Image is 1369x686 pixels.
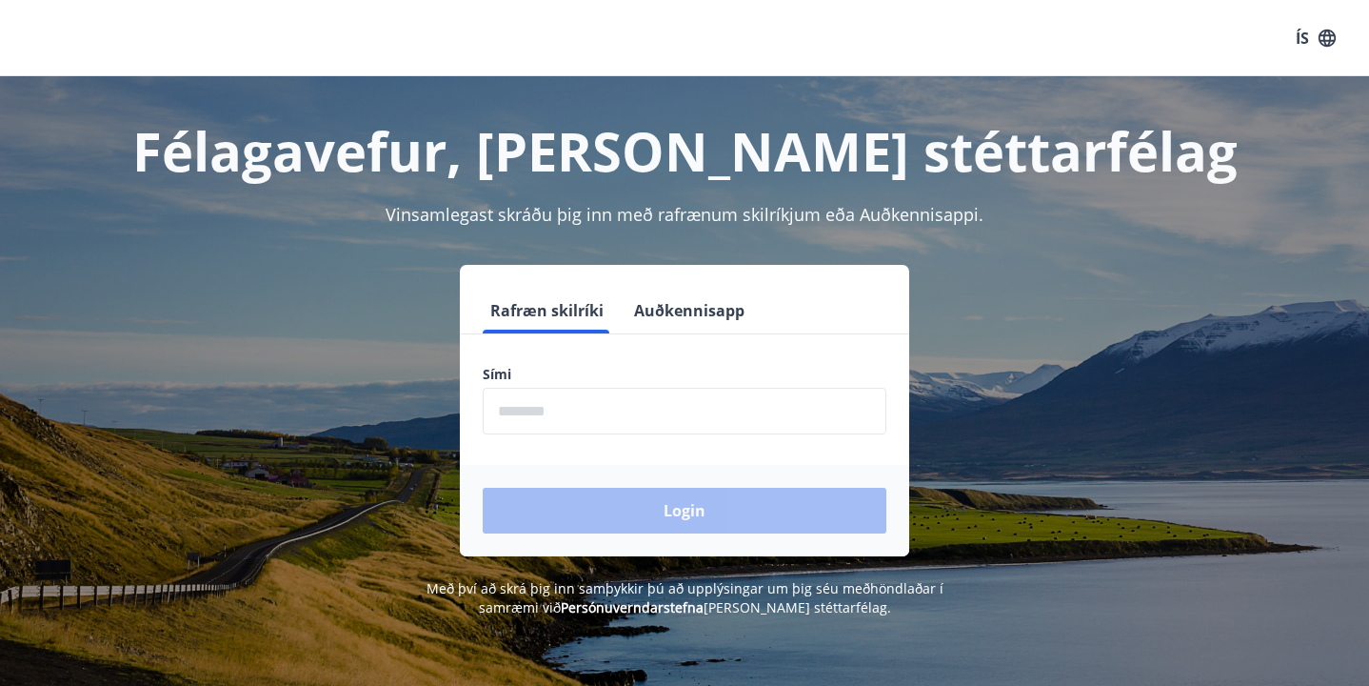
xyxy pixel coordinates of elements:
[386,203,983,226] span: Vinsamlegast skráðu þig inn með rafrænum skilríkjum eða Auðkennisappi.
[626,288,752,333] button: Auðkennisapp
[23,114,1346,187] h1: Félagavefur, [PERSON_NAME] stéttarfélag
[483,288,611,333] button: Rafræn skilríki
[483,365,886,384] label: Sími
[427,579,943,616] span: Með því að skrá þig inn samþykkir þú að upplýsingar um þig séu meðhöndlaðar í samræmi við [PERSON...
[561,598,704,616] a: Persónuverndarstefna
[1285,21,1346,55] button: ÍS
